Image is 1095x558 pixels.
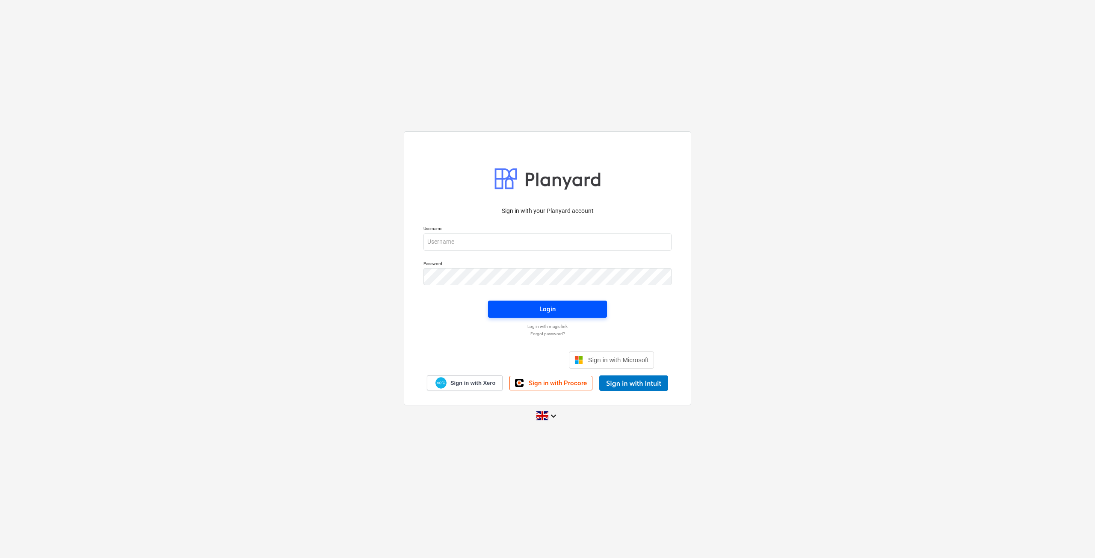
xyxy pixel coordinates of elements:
[450,379,495,387] span: Sign in with Xero
[423,207,672,216] p: Sign in with your Planyard account
[423,261,672,268] p: Password
[548,411,559,421] i: keyboard_arrow_down
[509,376,592,390] a: Sign in with Procore
[419,331,676,337] a: Forgot password?
[423,226,672,233] p: Username
[529,379,587,387] span: Sign in with Procore
[435,377,447,389] img: Xero logo
[423,233,672,251] input: Username
[419,324,676,329] a: Log in with magic link
[437,351,566,369] iframe: Prisijungimas naudojant „Google“ mygtuką
[427,375,503,390] a: Sign in with Xero
[539,304,556,315] div: Login
[574,356,583,364] img: Microsoft logo
[1052,517,1095,558] iframe: Chat Widget
[588,356,649,363] span: Sign in with Microsoft
[488,301,607,318] button: Login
